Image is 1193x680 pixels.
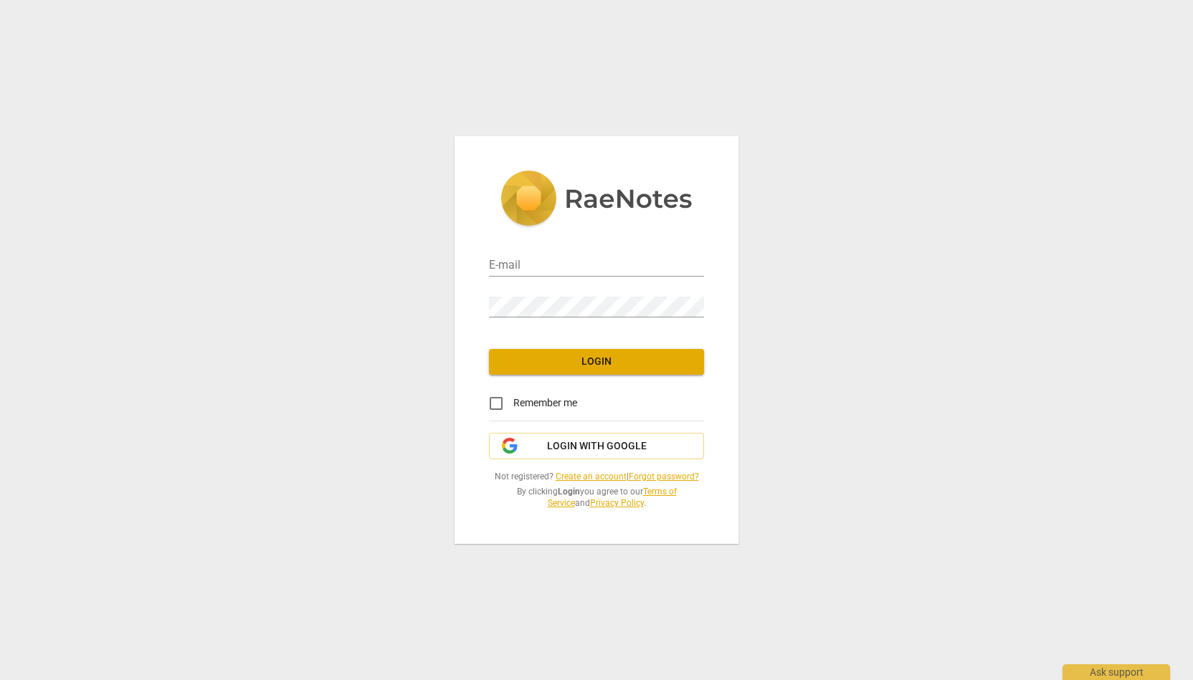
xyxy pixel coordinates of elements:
span: By clicking you agree to our and . [489,486,704,509]
a: Terms of Service [548,487,677,509]
img: 5ac2273c67554f335776073100b6d88f.svg [500,171,693,229]
button: Login [489,349,704,375]
span: Login [500,355,693,369]
span: Not registered? | [489,471,704,483]
span: Remember me [513,396,577,411]
a: Create an account [556,471,627,482]
div: Ask support [1063,664,1170,680]
button: Login with Google [489,433,704,460]
a: Forgot password? [629,471,699,482]
a: Privacy Policy [590,498,644,508]
b: Login [558,487,580,497]
span: Login with Google [547,439,647,454]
